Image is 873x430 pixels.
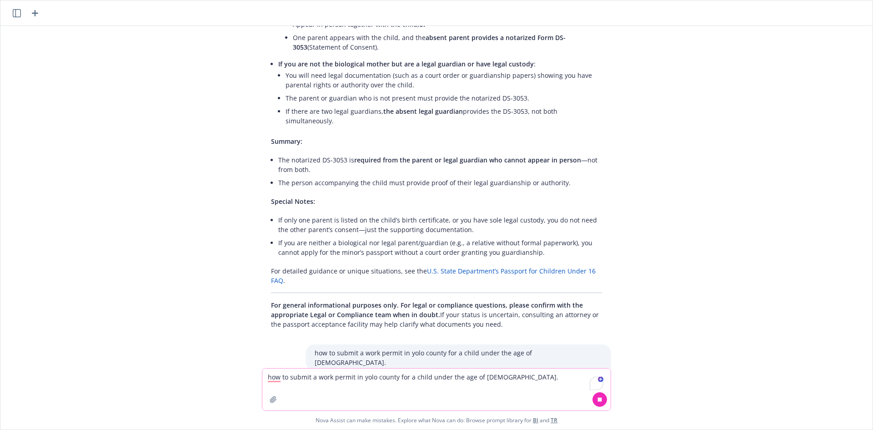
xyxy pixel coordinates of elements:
span: Summary: [271,137,302,146]
p: : [278,59,602,69]
a: TR [551,416,557,424]
span: If you are not the biological mother but are a legal guardian or have legal custody [278,60,534,68]
li: The person accompanying the child must provide proof of their legal guardianship or authority. [278,176,602,189]
span: Special Notes: [271,197,315,206]
textarea: To enrich screen reader interactions, please activate Accessibility in Grammarly extension settings [262,369,611,410]
span: Nova Assist can make mistakes. Explore what Nova can do: Browse prompt library for and [4,411,869,430]
span: or [419,20,426,29]
p: how to submit a work permit in yolo county for a child under the age of [DEMOGRAPHIC_DATA]. [315,348,602,367]
span: For general informational purposes only. For legal or compliance questions, please confirm with t... [271,301,583,319]
p: For detailed guidance or unique situations, see the . [271,266,602,285]
li: If you are neither a biological nor legal parent/guardian (e.g., a relative without formal paperw... [278,236,602,259]
span: required from the parent or legal guardian who cannot appear in person [354,156,581,164]
li: If only one parent is listed on the child’s birth certificate, or you have sole legal custody, yo... [278,213,602,236]
li: The notarized DS-3053 is —not from both. [278,153,602,176]
li: The parent or guardian who is not present must provide the notarized DS-3053. [286,91,602,105]
span: the absent legal guardian [383,107,463,116]
a: U.S. State Department’s Passport for Children Under 16 FAQ [271,267,596,285]
span: absent parent provides a notarized Form DS-3053 [293,33,566,51]
p: If your status is uncertain, consulting an attorney or the passport acceptance facility may help ... [271,300,602,329]
li: One parent appears with the child, and the (Statement of Consent). [293,31,602,54]
li: You will need legal documentation (such as a court order or guardianship papers) showing you have... [286,69,602,91]
li: If there are two legal guardians, provides the DS-3053, not both simultaneously. [286,105,602,127]
a: BI [533,416,538,424]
